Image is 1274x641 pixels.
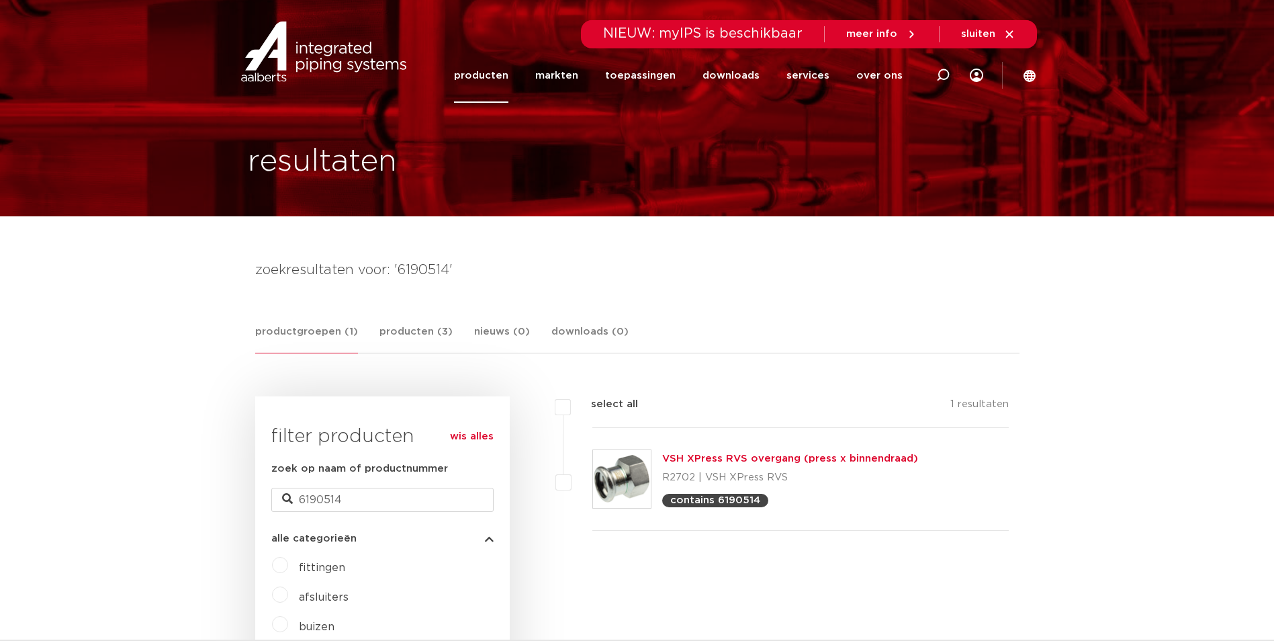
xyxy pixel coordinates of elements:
p: R2702 | VSH XPress RVS [662,467,918,488]
span: NIEUW: myIPS is beschikbaar [603,27,803,40]
button: alle categorieën [271,533,494,544]
span: alle categorieën [271,533,357,544]
label: select all [571,396,638,413]
a: producten [454,48,508,103]
p: 1 resultaten [950,396,1009,417]
a: downloads (0) [551,324,629,353]
a: downloads [702,48,760,103]
h1: resultaten [248,140,397,183]
a: toepassingen [605,48,676,103]
img: Thumbnail for VSH XPress RVS overgang (press x binnendraad) [593,450,651,508]
a: buizen [299,622,334,632]
a: services [786,48,829,103]
a: over ons [856,48,903,103]
span: meer info [846,29,897,39]
a: afsluiters [299,592,349,603]
h3: filter producten [271,423,494,450]
p: contains 6190514 [670,495,760,505]
input: zoeken [271,488,494,512]
div: my IPS [970,48,983,103]
a: productgroepen (1) [255,324,358,353]
label: zoek op naam of productnummer [271,461,448,477]
h4: zoekresultaten voor: '6190514' [255,259,1019,281]
nav: Menu [454,48,903,103]
a: markten [535,48,578,103]
a: wis alles [450,429,494,445]
a: sluiten [961,28,1015,40]
a: meer info [846,28,917,40]
a: fittingen [299,562,345,573]
a: producten (3) [379,324,453,353]
span: sluiten [961,29,995,39]
a: VSH XPress RVS overgang (press x binnendraad) [662,454,918,464]
a: nieuws (0) [474,324,530,353]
